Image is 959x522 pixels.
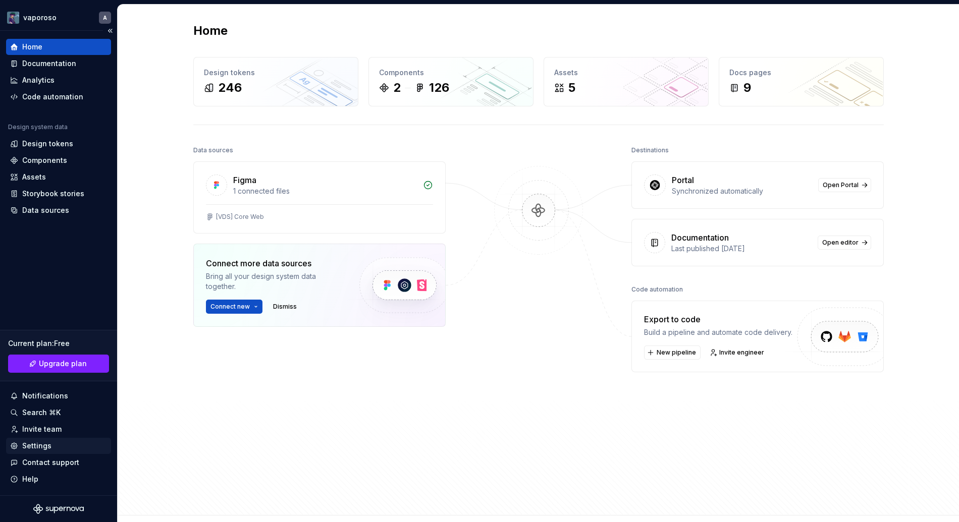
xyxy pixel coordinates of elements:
div: Assets [554,68,698,78]
div: 2 [393,80,401,96]
div: Assets [22,172,46,182]
div: [VDS] Core Web [216,213,264,221]
a: Code automation [6,89,111,105]
a: Invite engineer [707,345,769,360]
div: Analytics [22,75,55,85]
a: Storybook stories [6,186,111,202]
span: New pipeline [657,349,696,357]
a: Assets5 [544,57,709,106]
a: Documentation [6,55,111,72]
span: Open Portal [823,181,859,189]
div: Design system data [8,123,68,131]
a: Design tokens246 [193,57,358,106]
a: Open editor [818,236,871,250]
div: Notifications [22,391,68,401]
div: Bring all your design system data together. [206,271,342,292]
a: Components [6,152,111,168]
a: Assets [6,169,111,185]
span: Open editor [822,239,859,247]
button: Search ⌘K [6,404,111,421]
div: Design tokens [22,139,73,149]
div: 126 [429,80,449,96]
div: 9 [743,80,751,96]
a: Data sources [6,202,111,218]
span: Dismiss [273,303,297,311]
div: Components [379,68,523,78]
div: 5 [568,80,575,96]
div: Export to code [644,313,792,325]
a: Design tokens [6,136,111,152]
svg: Supernova Logo [33,504,84,514]
a: Analytics [6,72,111,88]
button: vaporosoA [2,7,115,28]
button: Contact support [6,454,111,471]
div: Build a pipeline and automate code delivery. [644,327,792,337]
button: Dismiss [269,300,301,314]
div: Current plan : Free [8,338,109,349]
div: Home [22,42,42,52]
div: Figma [233,174,256,186]
div: Components [22,155,67,165]
div: 1 connected files [233,186,417,196]
div: Destinations [631,143,669,157]
a: Docs pages9 [719,57,884,106]
a: Invite team [6,421,111,437]
button: Notifications [6,388,111,404]
img: 15d33806-cace-49d9-90a8-66143e56bcd3.png [7,12,19,24]
button: Upgrade plan [8,355,109,373]
a: Open Portal [818,178,871,192]
div: Code automation [22,92,83,102]
div: Docs pages [729,68,873,78]
div: Help [22,474,38,484]
div: Code automation [631,282,683,297]
div: Invite team [22,424,62,434]
div: Synchronized automatically [672,186,812,196]
button: Collapse sidebar [103,24,117,38]
span: Upgrade plan [39,359,87,369]
a: Components2126 [368,57,534,106]
a: Home [6,39,111,55]
div: Last published [DATE] [671,244,812,254]
div: Storybook stories [22,189,84,199]
div: 246 [218,80,242,96]
div: Data sources [193,143,233,157]
div: Design tokens [204,68,348,78]
div: Connect more data sources [206,257,342,269]
div: Documentation [22,59,76,69]
button: Help [6,471,111,487]
div: Documentation [671,231,729,244]
div: Data sources [22,205,69,215]
div: Contact support [22,457,79,468]
button: New pipeline [644,345,701,360]
div: Portal [672,174,694,186]
a: Settings [6,438,111,454]
div: Search ⌘K [22,408,61,418]
button: Connect new [206,300,262,314]
div: Settings [22,441,51,451]
span: Invite engineer [719,349,764,357]
h2: Home [193,23,228,39]
span: Connect new [210,303,250,311]
a: Figma1 connected files[VDS] Core Web [193,161,446,234]
div: vaporoso [23,13,57,23]
div: A [103,14,107,22]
